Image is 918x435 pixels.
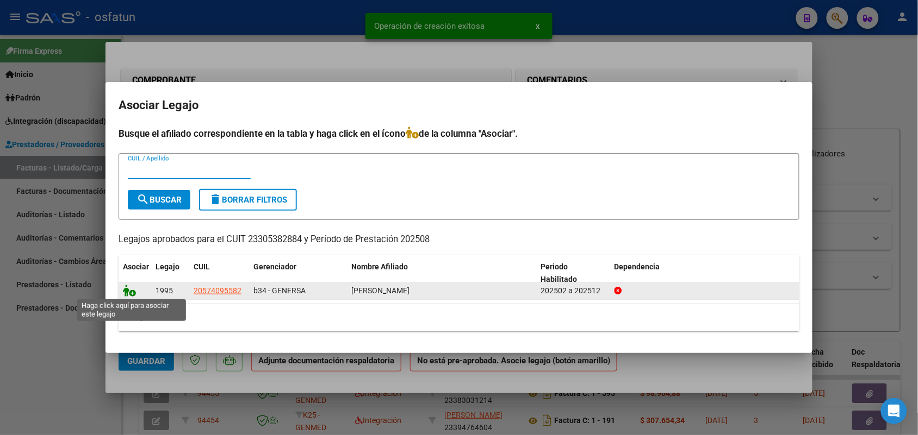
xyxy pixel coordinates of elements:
[119,127,799,141] h4: Busque el afiliado correspondiente en la tabla y haga click en el ícono de la columna "Asociar".
[253,286,306,295] span: b34 - GENERSA
[541,285,606,297] div: 202502 a 202512
[194,286,241,295] span: 20574095582
[209,195,287,205] span: Borrar Filtros
[128,190,190,210] button: Buscar
[189,255,249,291] datatable-header-cell: CUIL
[541,262,578,283] span: Periodo Habilitado
[151,255,189,291] datatable-header-cell: Legajo
[119,233,799,247] p: Legajos aprobados para el CUIT 23305382884 y Período de Prestación 202508
[123,262,149,271] span: Asociar
[156,262,179,271] span: Legajo
[537,255,610,291] datatable-header-cell: Periodo Habilitado
[615,262,660,271] span: Dependencia
[249,255,347,291] datatable-header-cell: Gerenciador
[253,262,296,271] span: Gerenciador
[199,189,297,211] button: Borrar Filtros
[610,255,800,291] datatable-header-cell: Dependencia
[881,398,907,424] div: Open Intercom Messenger
[351,262,408,271] span: Nombre Afiliado
[351,286,410,295] span: AGUIRRE JARO YAIL
[156,286,173,295] span: 1995
[119,95,799,116] h2: Asociar Legajo
[347,255,537,291] datatable-header-cell: Nombre Afiliado
[119,304,799,331] div: 1 registros
[137,195,182,205] span: Buscar
[137,193,150,206] mat-icon: search
[194,262,210,271] span: CUIL
[119,255,151,291] datatable-header-cell: Asociar
[209,193,222,206] mat-icon: delete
